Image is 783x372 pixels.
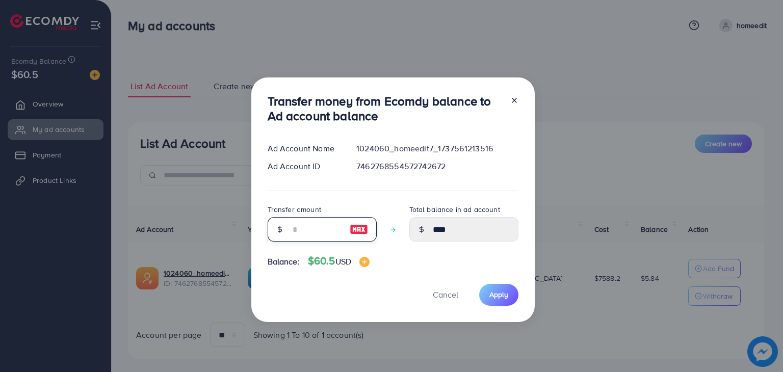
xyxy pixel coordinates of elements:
label: Total balance in ad account [409,204,500,215]
span: Balance: [268,256,300,268]
h3: Transfer money from Ecomdy balance to Ad account balance [268,94,502,123]
label: Transfer amount [268,204,321,215]
h4: $60.5 [308,255,370,268]
div: 7462768554572742672 [348,161,526,172]
div: 1024060_homeedit7_1737561213516 [348,143,526,154]
span: USD [335,256,351,267]
img: image [350,223,368,235]
img: image [359,257,370,267]
span: Cancel [433,289,458,300]
div: Ad Account ID [259,161,349,172]
span: Apply [489,289,508,300]
button: Apply [479,284,518,306]
div: Ad Account Name [259,143,349,154]
button: Cancel [420,284,471,306]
